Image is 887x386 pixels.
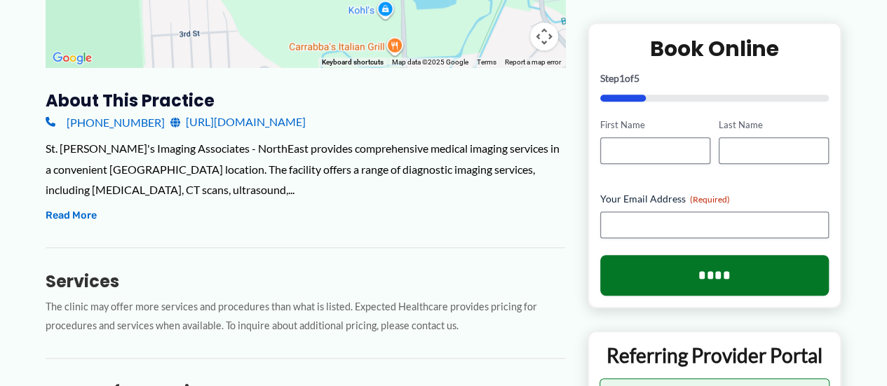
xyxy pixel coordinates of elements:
[46,138,565,200] div: St. [PERSON_NAME]'s Imaging Associates - NorthEast provides comprehensive medical imaging service...
[600,35,830,62] h2: Book Online
[505,58,561,66] a: Report a map error
[690,194,730,205] span: (Required)
[49,49,95,67] a: Open this area in Google Maps (opens a new window)
[46,270,565,292] h3: Services
[530,22,558,50] button: Map camera controls
[619,72,625,84] span: 1
[477,58,496,66] a: Terms (opens in new tab)
[46,111,165,132] a: [PHONE_NUMBER]
[600,343,830,368] p: Referring Provider Portal
[46,90,565,111] h3: About this practice
[46,298,565,336] p: The clinic may offer more services and procedures than what is listed. Expected Healthcare provid...
[719,118,829,132] label: Last Name
[634,72,639,84] span: 5
[392,58,468,66] span: Map data ©2025 Google
[600,118,710,132] label: First Name
[600,192,830,206] label: Your Email Address
[49,49,95,67] img: Google
[600,74,830,83] p: Step of
[46,207,97,224] button: Read More
[322,57,384,67] button: Keyboard shortcuts
[170,111,306,132] a: [URL][DOMAIN_NAME]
